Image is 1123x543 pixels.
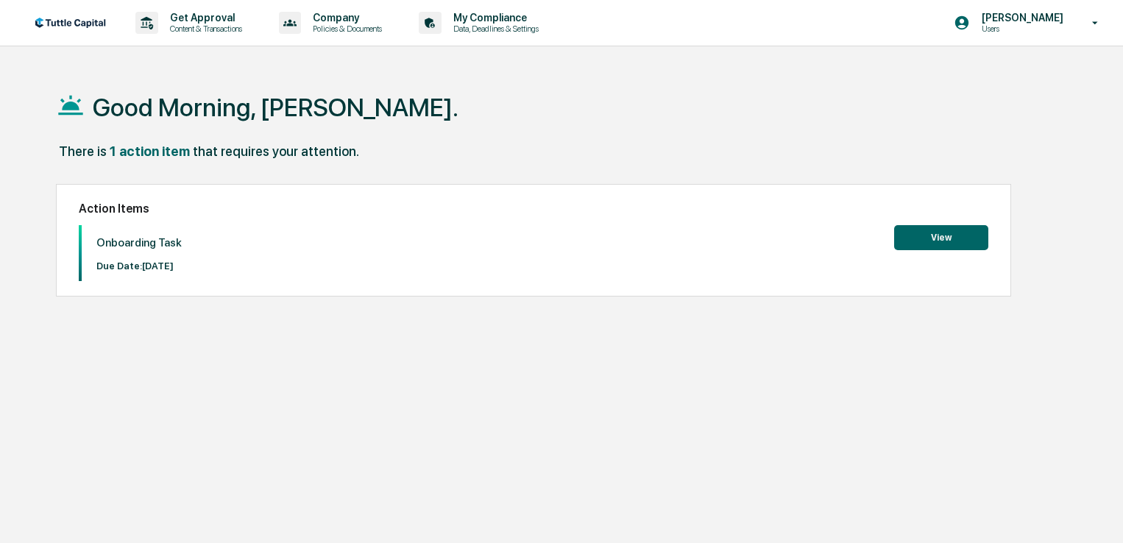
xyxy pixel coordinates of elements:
h2: Action Items [79,202,988,216]
p: Get Approval [158,12,249,24]
p: Due Date: [DATE] [96,260,182,271]
p: My Compliance [442,12,546,24]
p: [PERSON_NAME] [970,12,1071,24]
button: View [894,225,988,250]
p: Policies & Documents [301,24,389,34]
p: Company [301,12,389,24]
div: There is [59,143,107,159]
p: Content & Transactions [158,24,249,34]
div: that requires your attention. [193,143,359,159]
a: View [894,230,988,244]
p: Onboarding Task [96,236,182,249]
h1: Good Morning, [PERSON_NAME]. [93,93,458,122]
p: Data, Deadlines & Settings [442,24,546,34]
div: 1 action item [110,143,190,159]
img: logo [35,18,106,28]
p: Users [970,24,1071,34]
